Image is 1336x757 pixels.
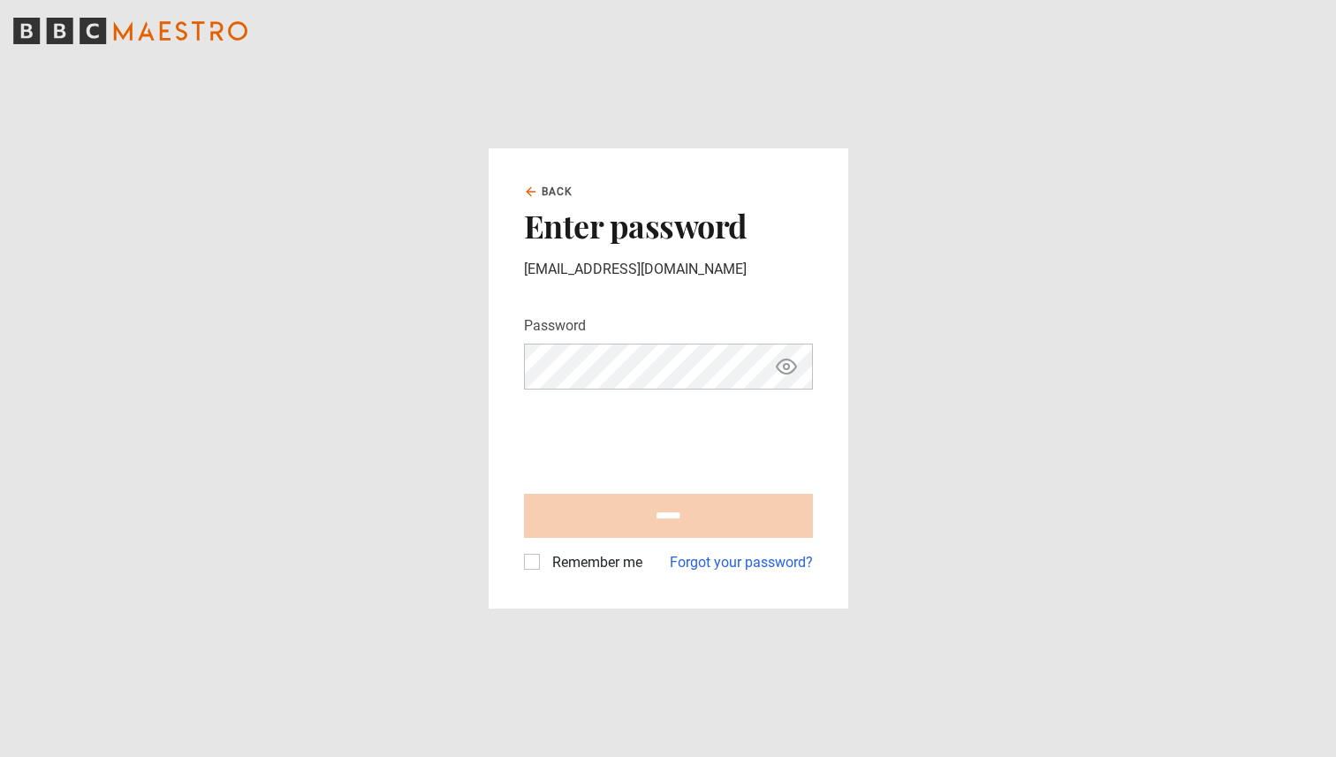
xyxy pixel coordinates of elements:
a: Forgot your password? [670,552,813,573]
a: Back [524,184,573,200]
iframe: reCAPTCHA [524,404,793,473]
label: Remember me [545,552,642,573]
button: Show password [771,352,801,382]
label: Password [524,315,586,337]
p: [EMAIL_ADDRESS][DOMAIN_NAME] [524,259,813,280]
span: Back [542,184,573,200]
svg: BBC Maestro [13,18,247,44]
h2: Enter password [524,207,813,244]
